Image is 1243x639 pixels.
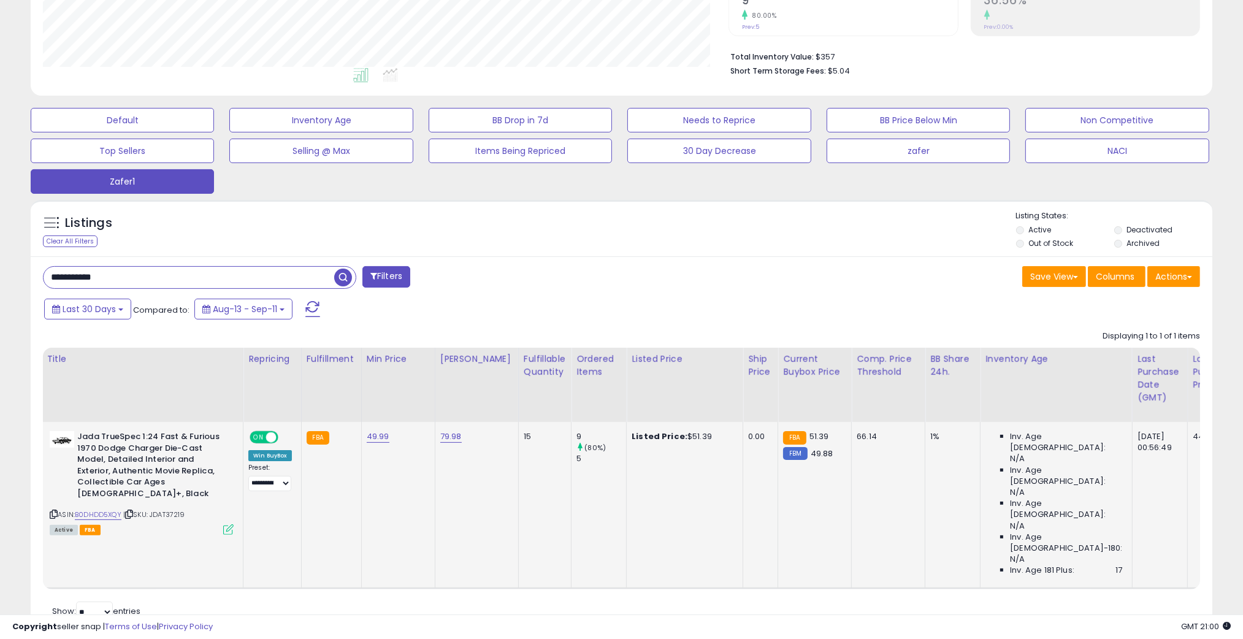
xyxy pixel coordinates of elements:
span: Inv. Age 181 Plus: [1010,565,1074,576]
button: Default [31,108,214,132]
small: (80%) [584,443,606,453]
span: Inv. Age [DEMOGRAPHIC_DATA]: [1010,498,1122,520]
button: BB Price Below Min [827,108,1010,132]
span: 49.88 [811,448,833,459]
b: Short Term Storage Fees: [730,66,826,76]
label: Deactivated [1126,224,1172,235]
div: Ship Price [748,353,773,378]
button: Columns [1088,266,1145,287]
div: Preset: [248,464,292,491]
button: Top Sellers [31,139,214,163]
span: N/A [1010,554,1025,565]
div: Comp. Price Threshold [857,353,920,378]
li: $357 [730,48,1191,63]
b: Total Inventory Value: [730,52,814,62]
div: Inventory Age [985,353,1126,365]
button: Inventory Age [229,108,413,132]
div: Current Buybox Price [783,353,846,378]
div: Displaying 1 to 1 of 1 items [1103,331,1200,342]
span: All listings currently available for purchase on Amazon [50,525,78,535]
div: Last Purchase Price [1193,353,1237,391]
button: Save View [1022,266,1086,287]
span: Show: entries [52,605,140,617]
h5: Listings [65,215,112,232]
button: BB Drop in 7d [429,108,612,132]
button: Items Being Repriced [429,139,612,163]
div: Fulfillment [307,353,356,365]
button: zafer [827,139,1010,163]
span: N/A [1010,521,1025,532]
span: Inv. Age [DEMOGRAPHIC_DATA]: [1010,465,1122,487]
span: Inv. Age [DEMOGRAPHIC_DATA]-180: [1010,532,1122,554]
span: OFF [277,432,296,443]
div: Listed Price [632,353,738,365]
button: Zafer1 [31,169,214,194]
a: B0DHDD5XQY [75,510,121,520]
button: Filters [362,266,410,288]
p: Listing States: [1016,210,1212,222]
b: Listed Price: [632,430,687,442]
div: seller snap | | [12,621,213,633]
strong: Copyright [12,621,57,632]
div: [PERSON_NAME] [440,353,513,365]
label: Out of Stock [1029,238,1074,248]
div: Title [47,353,238,365]
button: Needs to Reprice [627,108,811,132]
div: $51.39 [632,431,733,442]
span: Last 30 Days [63,303,116,315]
div: Last Purchase Date (GMT) [1138,353,1182,404]
span: ON [251,432,266,443]
small: FBM [783,447,807,460]
span: 2025-10-12 21:00 GMT [1181,621,1231,632]
div: 9 [576,431,626,442]
label: Active [1029,224,1052,235]
span: Inv. Age [DEMOGRAPHIC_DATA]: [1010,431,1122,453]
div: [DATE] 00:56:49 [1138,431,1178,453]
div: BB Share 24h. [930,353,975,378]
a: Terms of Use [105,621,157,632]
div: Win BuyBox [248,450,292,461]
div: Repricing [248,353,296,365]
span: N/A [1010,487,1025,498]
small: FBA [307,431,329,445]
span: 17 [1115,565,1122,576]
small: Prev: 0.00% [984,23,1014,31]
button: Aug-13 - Sep-11 [194,299,293,319]
button: 30 Day Decrease [627,139,811,163]
small: FBA [783,431,806,445]
div: 5 [576,453,626,464]
div: 66.14 [857,431,916,442]
a: 79.98 [440,430,462,443]
span: Columns [1096,270,1134,283]
span: Compared to: [133,304,189,316]
div: ASIN: [50,431,234,534]
div: 15 [524,431,562,442]
b: Jada TrueSpec 1:24 Fast & Furious 1970 Dodge Charger Die-Cast Model, Detailed Interior and Exteri... [77,431,226,502]
div: Min Price [367,353,430,365]
div: Fulfillable Quantity [524,353,566,378]
div: 1% [930,431,971,442]
a: Privacy Policy [159,621,213,632]
a: 49.99 [367,430,389,443]
button: Non Competitive [1025,108,1209,132]
span: 51.39 [809,430,829,442]
button: NACI [1025,139,1209,163]
small: Prev: 5 [742,23,759,31]
label: Archived [1126,238,1160,248]
img: 314moE50DkL._SL40_.jpg [50,431,74,448]
small: 80.00% [748,11,776,20]
span: | SKU: JDAT37219 [123,510,185,519]
button: Actions [1147,266,1200,287]
span: N/A [1010,453,1025,464]
div: Ordered Items [576,353,621,378]
span: Aug-13 - Sep-11 [213,303,277,315]
button: Selling @ Max [229,139,413,163]
span: $5.04 [828,65,850,77]
div: Clear All Filters [43,235,98,247]
div: 44.99 [1193,431,1233,442]
span: FBA [80,525,101,535]
button: Last 30 Days [44,299,131,319]
div: 0.00 [748,431,768,442]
